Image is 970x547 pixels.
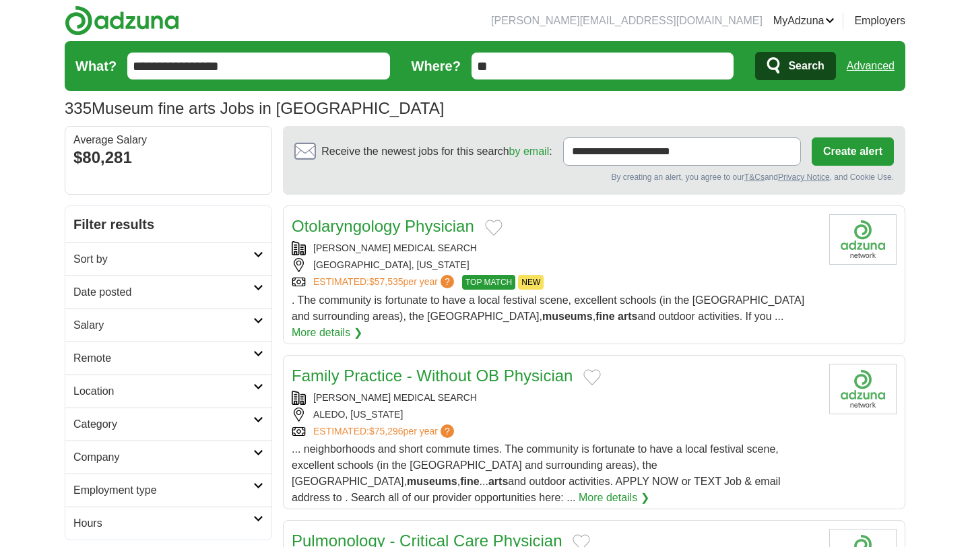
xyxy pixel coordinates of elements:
h2: Category [73,416,253,432]
a: ESTIMATED:$75,296per year? [313,424,457,439]
span: 335 [65,96,92,121]
h2: Sort by [73,251,253,267]
a: More details ❯ [579,490,649,506]
strong: fine [595,311,614,322]
a: More details ❯ [292,325,362,341]
span: $57,535 [369,276,403,287]
div: [PERSON_NAME] MEDICAL SEARCH [292,241,818,255]
strong: arts [618,311,637,322]
div: [GEOGRAPHIC_DATA], [US_STATE] [292,258,818,272]
div: $80,281 [73,146,263,170]
a: Date posted [65,276,271,309]
a: ESTIMATED:$57,535per year? [313,275,457,290]
strong: fine [460,476,479,487]
a: T&Cs [744,172,765,182]
h2: Hours [73,515,253,532]
a: Salary [65,309,271,342]
img: Adzuna logo [65,5,179,36]
h2: Date posted [73,284,253,300]
span: NEW [518,275,544,290]
img: Company logo [829,214,897,265]
div: Average Salary [73,135,263,146]
a: Location [65,375,271,408]
h1: Museum fine arts Jobs in [GEOGRAPHIC_DATA] [65,99,444,117]
a: Employment type [65,474,271,507]
div: ALEDO, [US_STATE] [292,408,818,422]
h2: Employment type [73,482,253,498]
strong: museums [542,311,593,322]
span: $75,296 [369,426,403,437]
button: Add to favorite jobs [583,369,601,385]
button: Create alert [812,137,894,166]
a: Category [65,408,271,441]
a: Sort by [65,243,271,276]
a: Privacy Notice [778,172,830,182]
a: Otolaryngology Physician [292,217,474,235]
a: Remote [65,342,271,375]
a: MyAdzuna [773,13,835,29]
h2: Company [73,449,253,465]
span: Search [788,53,824,79]
div: [PERSON_NAME] MEDICAL SEARCH [292,391,818,405]
span: ? [441,424,454,438]
button: Add to favorite jobs [485,220,503,236]
h2: Remote [73,350,253,366]
span: ? [441,275,454,288]
span: . The community is fortunate to have a local festival scene, excellent schools (in the [GEOGRAPHI... [292,294,804,322]
div: By creating an alert, you agree to our and , and Cookie Use. [294,171,894,183]
img: Company logo [829,364,897,414]
a: Company [65,441,271,474]
strong: museums [407,476,457,487]
span: TOP MATCH [462,275,515,290]
a: Employers [854,13,905,29]
span: Receive the newest jobs for this search : [321,143,552,160]
label: Where? [412,56,461,76]
button: Search [755,52,835,80]
a: Family Practice - Without OB Physician [292,366,573,385]
a: Hours [65,507,271,540]
a: Advanced [847,53,895,79]
li: [PERSON_NAME][EMAIL_ADDRESS][DOMAIN_NAME] [491,13,763,29]
span: ... neighborhoods and short commute times. The community is fortunate to have a local festival sc... [292,443,781,503]
h2: Salary [73,317,253,333]
a: by email [509,146,550,157]
h2: Filter results [65,206,271,243]
strong: arts [488,476,508,487]
label: What? [75,56,117,76]
h2: Location [73,383,253,399]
